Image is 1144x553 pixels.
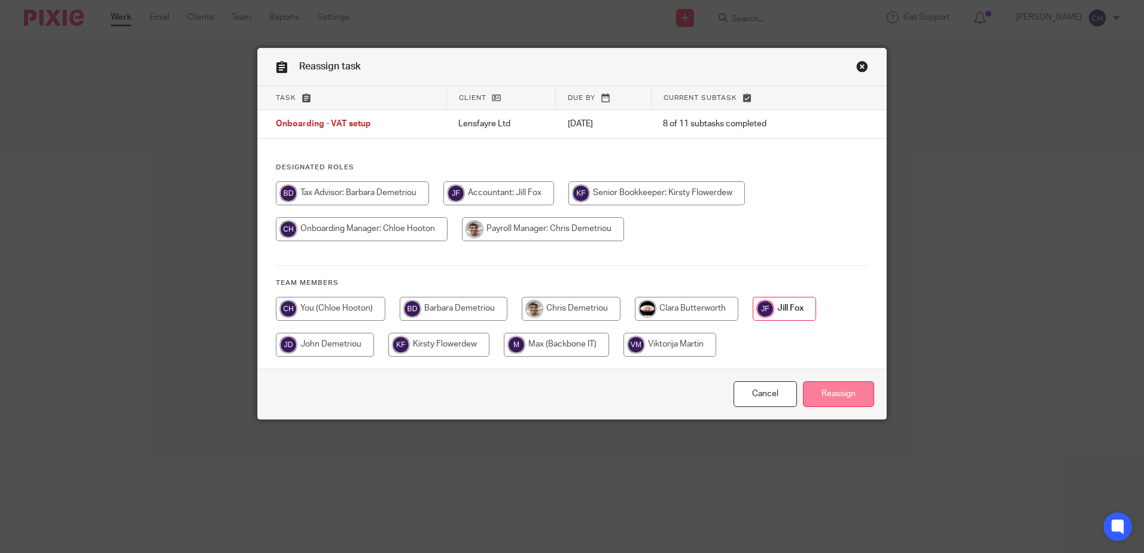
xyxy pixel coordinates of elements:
[299,62,361,71] span: Reassign task
[568,118,640,130] p: [DATE]
[803,381,874,407] input: Reassign
[568,95,595,101] span: Due by
[734,381,797,407] a: Close this dialog window
[458,118,544,130] p: Lensfayre Ltd
[651,110,834,139] td: 8 of 11 subtasks completed
[459,95,486,101] span: Client
[276,278,868,288] h4: Team members
[276,95,296,101] span: Task
[276,163,868,172] h4: Designated Roles
[276,120,371,129] span: Onboarding - VAT setup
[856,60,868,77] a: Close this dialog window
[664,95,737,101] span: Current subtask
